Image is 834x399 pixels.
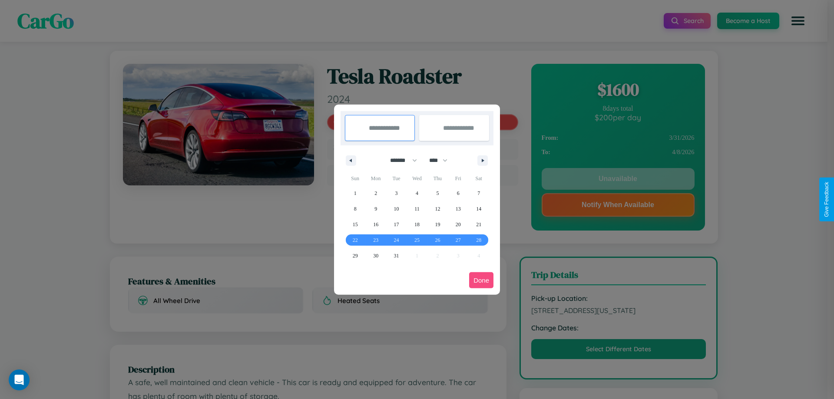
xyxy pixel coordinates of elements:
[414,217,420,232] span: 18
[469,201,489,217] button: 14
[386,217,407,232] button: 17
[427,217,448,232] button: 19
[414,232,420,248] span: 25
[345,185,365,201] button: 1
[394,201,399,217] span: 10
[365,248,386,264] button: 30
[457,185,460,201] span: 6
[386,232,407,248] button: 24
[386,171,407,185] span: Tue
[427,232,448,248] button: 26
[456,217,461,232] span: 20
[435,217,440,232] span: 19
[435,232,440,248] span: 26
[365,171,386,185] span: Mon
[345,171,365,185] span: Sun
[373,232,378,248] span: 23
[354,201,357,217] span: 8
[476,232,481,248] span: 28
[477,185,480,201] span: 7
[365,201,386,217] button: 9
[414,201,420,217] span: 11
[448,217,468,232] button: 20
[374,201,377,217] span: 9
[448,171,468,185] span: Fri
[353,248,358,264] span: 29
[354,185,357,201] span: 1
[436,185,439,201] span: 5
[407,217,427,232] button: 18
[386,185,407,201] button: 3
[407,171,427,185] span: Wed
[373,248,378,264] span: 30
[448,201,468,217] button: 13
[365,217,386,232] button: 16
[469,272,493,288] button: Done
[476,217,481,232] span: 21
[394,248,399,264] span: 31
[469,171,489,185] span: Sat
[395,185,398,201] span: 3
[386,201,407,217] button: 10
[9,369,30,390] div: Open Intercom Messenger
[394,232,399,248] span: 24
[456,232,461,248] span: 27
[373,217,378,232] span: 16
[456,201,461,217] span: 13
[427,171,448,185] span: Thu
[427,201,448,217] button: 12
[345,232,365,248] button: 22
[448,185,468,201] button: 6
[345,248,365,264] button: 29
[345,217,365,232] button: 15
[416,185,418,201] span: 4
[353,217,358,232] span: 15
[345,201,365,217] button: 8
[374,185,377,201] span: 2
[469,232,489,248] button: 28
[427,185,448,201] button: 5
[407,185,427,201] button: 4
[365,185,386,201] button: 2
[394,217,399,232] span: 17
[407,201,427,217] button: 11
[435,201,440,217] span: 12
[386,248,407,264] button: 31
[353,232,358,248] span: 22
[448,232,468,248] button: 27
[824,182,830,217] div: Give Feedback
[407,232,427,248] button: 25
[476,201,481,217] span: 14
[469,217,489,232] button: 21
[365,232,386,248] button: 23
[469,185,489,201] button: 7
